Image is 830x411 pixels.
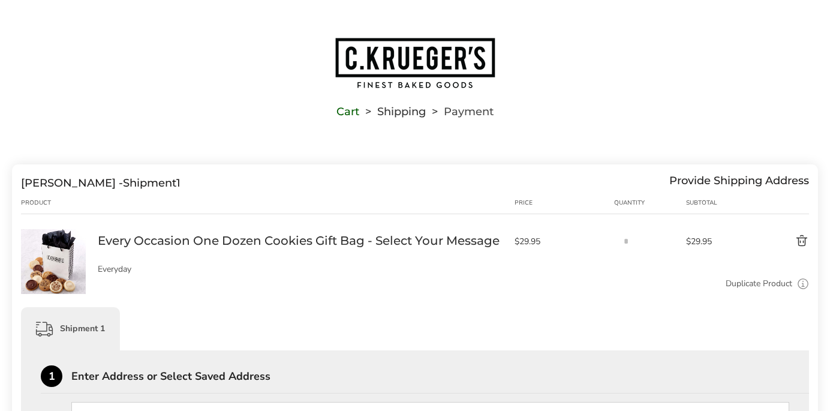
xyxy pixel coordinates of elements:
[359,107,426,116] li: Shipping
[21,229,86,240] a: Every Occasion One Dozen Cookies Gift Bag - Select Your Message
[686,236,742,247] span: $29.95
[21,176,181,190] div: Shipment
[614,198,686,208] div: Quantity
[71,371,809,382] div: Enter Address or Select Saved Address
[21,229,86,294] img: Every Occasion One Dozen Cookies Gift Bag - Select Your Message
[742,234,809,248] button: Delete product
[336,107,359,116] a: Cart
[334,37,496,89] img: C.KRUEGER'S
[686,198,742,208] div: Subtotal
[515,198,614,208] div: Price
[12,37,818,89] a: Go to home page
[21,307,120,350] div: Shipment 1
[41,365,62,387] div: 1
[98,265,503,274] p: Everyday
[444,107,494,116] span: Payment
[98,233,500,248] a: Every Occasion One Dozen Cookies Gift Bag - Select Your Message
[21,198,98,208] div: Product
[176,176,181,190] span: 1
[669,176,809,190] div: Provide Shipping Address
[515,236,608,247] span: $29.95
[614,229,638,253] input: Quantity input
[726,277,792,290] a: Duplicate Product
[21,176,123,190] span: [PERSON_NAME] -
